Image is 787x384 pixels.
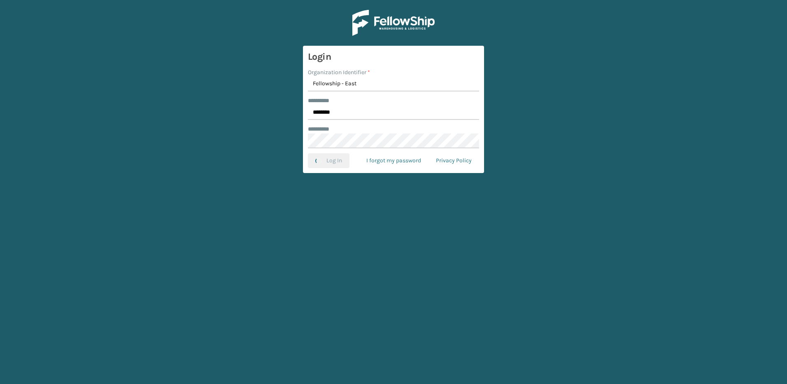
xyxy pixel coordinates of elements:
[352,10,435,36] img: Logo
[308,51,479,63] h3: Login
[359,153,428,168] a: I forgot my password
[308,68,370,77] label: Organization Identifier
[308,153,349,168] button: Log In
[428,153,479,168] a: Privacy Policy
